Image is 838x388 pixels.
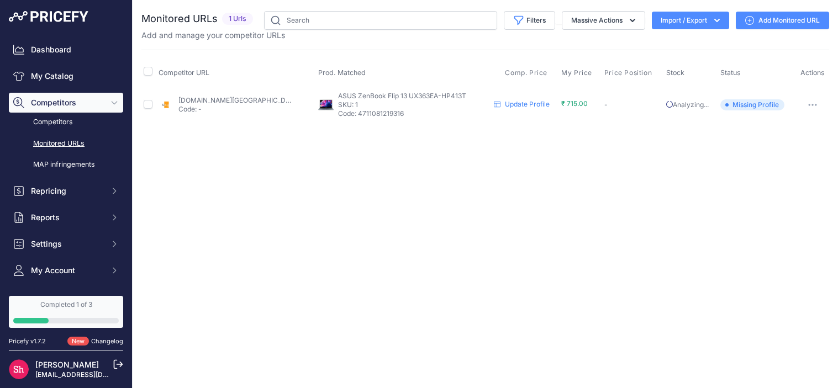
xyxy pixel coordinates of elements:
[35,360,99,369] a: [PERSON_NAME]
[720,68,741,77] span: Status
[141,30,285,41] p: Add and manage your competitor URLs
[141,11,218,26] h2: Monitored URLs
[9,296,123,328] a: Completed 1 of 3
[720,99,784,110] span: Missing Profile
[561,68,592,77] span: My Price
[505,68,547,77] span: Comp. Price
[31,238,103,249] span: Settings
[9,113,123,132] a: Competitors
[222,13,253,25] span: 1 Urls
[338,100,490,109] p: SKU: 1
[9,181,123,201] button: Repricing
[31,185,103,196] span: Repricing
[9,234,123,254] button: Settings
[178,105,293,114] p: Code: -
[9,134,123,153] a: Monitored URLs
[9,208,123,227] button: Reports
[9,40,123,366] nav: Sidebar
[9,11,88,22] img: Pricefy Logo
[504,11,555,30] button: Filters
[318,68,366,77] span: Prod. Matched
[505,68,550,77] button: Comp. Price
[561,99,588,108] span: ₹ 715.00
[264,11,497,30] input: Search
[9,337,46,346] div: Pricefy v1.7.2
[159,68,209,77] span: Competitor URL
[604,68,652,77] span: Price Position
[736,12,829,29] a: Add Monitored URL
[505,100,550,108] a: Update Profile
[9,40,123,60] a: Dashboard
[9,155,123,174] a: MAP infringements
[31,97,103,108] span: Competitors
[9,66,123,86] a: My Catalog
[13,300,119,309] div: Completed 1 of 3
[800,68,825,77] span: Actions
[9,261,123,280] button: My Account
[178,96,392,104] a: [DOMAIN_NAME][GEOGRAPHIC_DATA][URL][DEMOGRAPHIC_DATA]
[35,370,151,379] a: [EMAIL_ADDRESS][DOMAIN_NAME]
[31,212,103,223] span: Reports
[561,68,594,77] button: My Price
[666,100,715,109] p: Analyzing...
[9,93,123,113] button: Competitors
[91,337,123,345] a: Changelog
[652,12,729,29] button: Import / Export
[67,337,89,346] span: New
[338,92,466,100] span: ASUS ZenBook Flip 13 UX363EA-HP413T
[604,68,654,77] button: Price Position
[666,68,684,77] span: Stock
[604,100,662,109] p: -
[338,109,490,118] p: Code: 4711081219316
[31,265,103,276] span: My Account
[562,11,645,30] button: Massive Actions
